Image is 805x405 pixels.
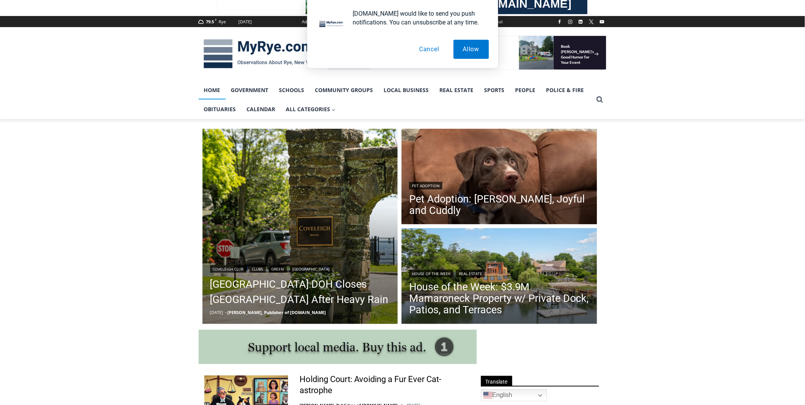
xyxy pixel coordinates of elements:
[199,330,477,364] img: support local media, buy this ad
[184,74,370,95] a: Intern @ [DOMAIN_NAME]
[226,81,274,100] a: Government
[402,129,597,227] img: (PHOTO: Ella. Contributed.)
[541,81,590,100] a: Police & Fire
[316,9,347,40] img: notification icon
[199,81,226,100] a: Home
[409,270,453,277] a: House of the Week
[228,309,326,315] a: [PERSON_NAME], Publisher of [DOMAIN_NAME]
[454,40,489,59] button: Allow
[379,81,434,100] a: Local Business
[310,81,379,100] a: Community Groups
[225,309,228,315] span: –
[409,193,590,216] a: Pet Adoption: [PERSON_NAME], Joyful and Cuddly
[50,14,189,21] div: Serving [GEOGRAPHIC_DATA] Since [DATE]
[434,81,479,100] a: Real Estate
[202,129,398,324] img: (PHOTO: Coveleigh Club, at 459 Stuyvesant Avenue in Rye. Credit: Justin Gray.)
[79,48,112,91] div: "the precise, almost orchestrated movements of cutting and assembling sushi and [PERSON_NAME] mak...
[481,389,547,402] a: English
[290,265,332,273] a: [GEOGRAPHIC_DATA]
[2,79,75,108] span: Open Tues. - Sun. [PHONE_NUMBER]
[409,281,590,316] a: House of the Week: $3.9M Mamaroneck Property w/ Private Dock, Patios, and Terraces
[241,100,281,119] a: Calendar
[347,9,489,27] div: [DOMAIN_NAME] would like to send you push notifications. You can unsubscribe at any time.
[456,270,485,277] a: Real Estate
[409,182,442,190] a: Pet Adoption
[481,376,512,386] span: Translate
[593,93,607,107] button: View Search Form
[281,100,341,119] button: Child menu of All Categories
[402,228,597,326] img: 1160 Greacen Point Road, Mamaroneck
[185,0,231,35] img: s_800_809a2aa2-bb6e-4add-8b5e-749ad0704c34.jpeg
[210,309,224,315] time: [DATE]
[0,77,77,95] a: Open Tues. - Sun. [PHONE_NUMBER]
[199,81,593,119] nav: Primary Navigation
[227,2,276,35] a: Book [PERSON_NAME]'s Good Humor for Your Event
[210,265,246,273] a: Coveleigh Club
[409,268,590,277] div: |
[510,81,541,100] a: People
[402,228,597,326] a: Read More House of the Week: $3.9M Mamaroneck Property w/ Private Dock, Patios, and Terraces
[233,8,266,29] h4: Book [PERSON_NAME]'s Good Humor for Your Event
[300,374,467,396] a: Holding Court: Avoiding a Fur Ever Cat-astrophe
[483,391,492,400] img: en
[210,264,390,273] div: | | |
[249,265,266,273] a: Clubs
[200,76,354,93] span: Intern @ [DOMAIN_NAME]
[269,265,287,273] a: Green
[274,81,310,100] a: Schools
[199,100,241,119] a: Obituaries
[210,277,390,307] a: [GEOGRAPHIC_DATA] DOH Closes [GEOGRAPHIC_DATA] After Heavy Rain
[402,129,597,227] a: Read More Pet Adoption: Ella, Joyful and Cuddly
[479,81,510,100] a: Sports
[193,0,361,74] div: "[PERSON_NAME] and I covered the [DATE] Parade, which was a really eye opening experience as I ha...
[202,129,398,324] a: Read More Westchester County DOH Closes Coveleigh Club Beach After Heavy Rain
[410,40,449,59] button: Cancel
